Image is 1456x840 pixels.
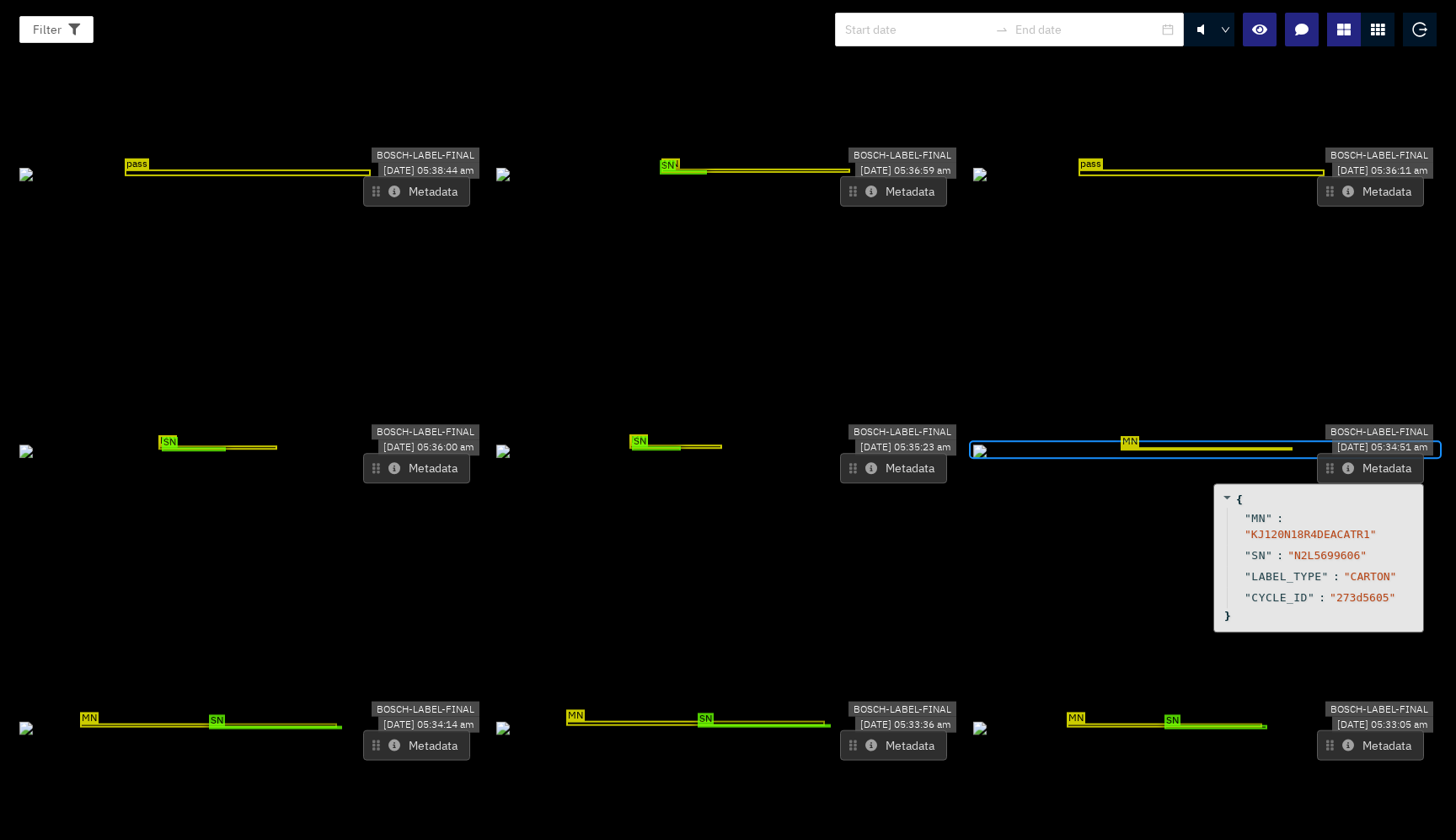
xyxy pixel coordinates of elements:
div: [DATE] 05:33:05 am [1332,717,1433,733]
span: SN [698,713,714,724]
span: MN [1121,436,1139,448]
div: BOSCH-LABEL-FINAL [372,147,479,163]
div: BOSCH-LABEL-FINAL [848,147,956,163]
span: to [995,23,1009,36]
span: { [1236,492,1243,508]
span: Filter [33,20,62,39]
span: SN [1164,714,1180,726]
span: CYCLE_ID [1251,590,1308,606]
span: MN [1067,713,1085,724]
button: Metadata [1317,176,1424,207]
span: LABEL_TYPE [1251,568,1321,584]
div: [DATE] 05:34:51 am [1332,440,1433,456]
span: SN [162,437,178,449]
button: Metadata [363,453,470,483]
div: BOSCH-LABEL-FINAL [1325,424,1433,440]
span: MN [1251,510,1266,526]
span: MN [158,435,177,447]
span: " [1266,512,1272,525]
input: End date [1015,20,1159,39]
span: logout [1412,22,1427,37]
span: SN [632,436,648,448]
div: BOSCH-LABEL-FINAL [1325,701,1433,717]
div: [DATE] 05:38:44 am [378,163,479,179]
span: : [1277,547,1283,563]
span: : [1277,510,1283,526]
span: SN [209,715,225,727]
span: SN [660,160,676,172]
div: BOSCH-LABEL-FINAL [372,424,479,440]
span: " [1245,512,1251,525]
button: Filter [19,16,94,43]
span: MN [661,159,680,170]
div: [DATE] 05:36:00 am [378,440,479,456]
div: [DATE] 05:36:59 am [855,163,956,179]
button: Metadata [840,453,947,483]
input: Start date [845,20,988,39]
div: [DATE] 05:35:23 am [855,440,956,456]
button: Metadata [1317,453,1424,483]
span: " [1308,591,1314,604]
div: [DATE] 05:36:11 am [1332,163,1433,179]
span: " [1266,549,1272,562]
div: BOSCH-LABEL-FINAL [848,424,956,440]
button: Metadata [363,730,470,761]
span: MN [629,434,648,446]
span: " KJ120N18R4DEACATR1 " [1245,528,1377,541]
span: " [1245,570,1251,583]
span: swap-right [995,23,1009,36]
span: MN [566,710,585,722]
span: pass [125,159,149,170]
span: " N2L5699606 " [1287,549,1367,562]
div: [DATE] 05:33:36 am [855,717,956,733]
button: Metadata [1317,730,1424,761]
span: " [1245,549,1251,562]
div: [DATE] 05:34:14 am [378,717,479,733]
span: : [1319,590,1325,606]
div: BOSCH-LABEL-FINAL [848,701,956,717]
span: " [1245,591,1251,604]
span: MN [80,713,99,724]
span: pass [1079,159,1103,170]
span: " CARTON " [1344,570,1397,583]
span: " 273d5605 " [1330,591,1395,604]
div: BOSCH-LABEL-FINAL [1325,147,1433,163]
span: : [1333,568,1340,584]
button: Metadata [363,176,470,207]
button: Metadata [840,176,947,207]
button: Metadata [840,730,947,761]
div: BOSCH-LABEL-FINAL [372,701,479,717]
span: SN [1251,547,1266,563]
span: down [1221,25,1231,35]
span: " [1322,570,1329,583]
